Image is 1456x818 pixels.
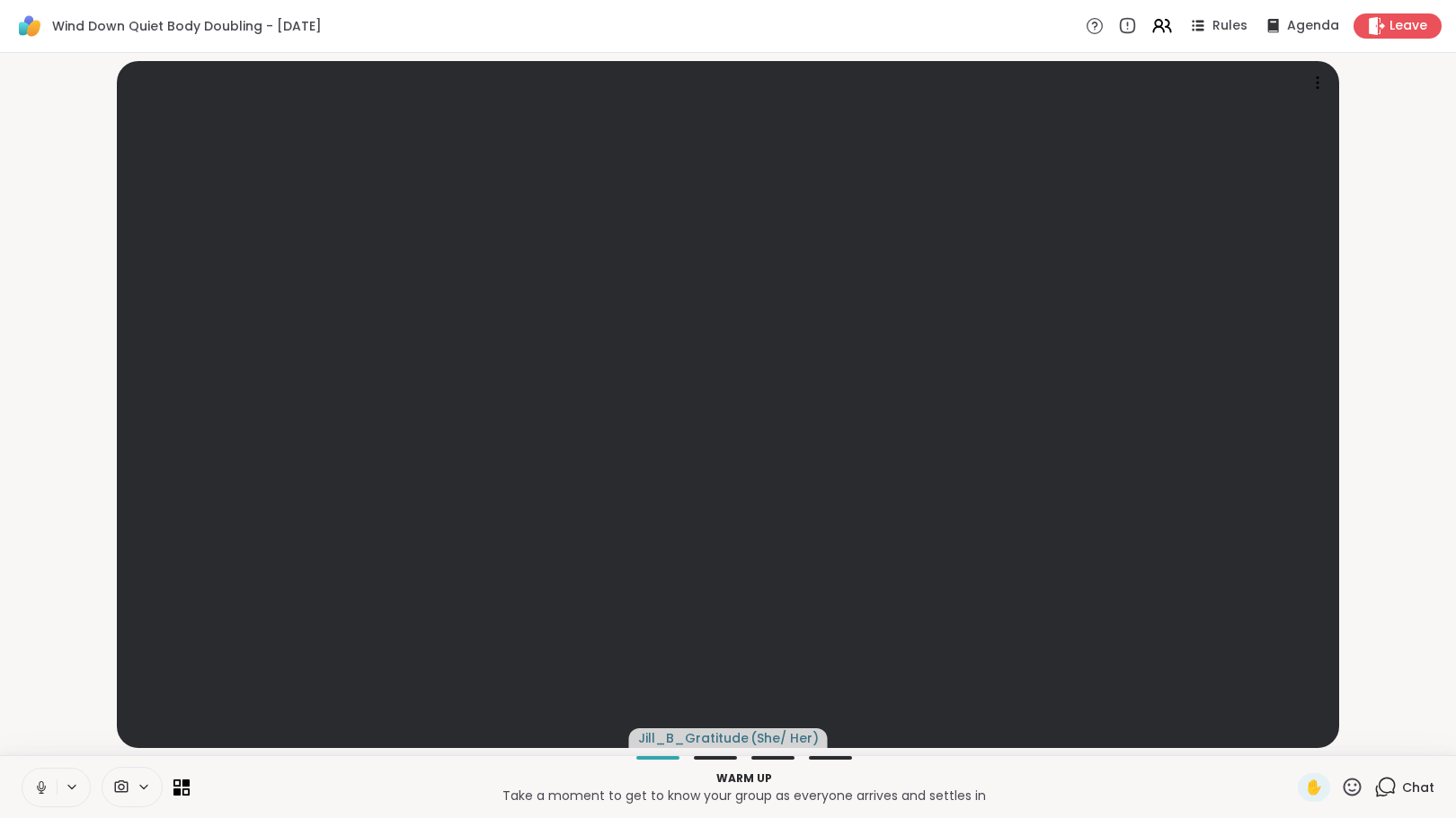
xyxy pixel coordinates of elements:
span: Wind Down Quiet Body Doubling - [DATE] [52,17,322,35]
span: ( She/ Her ) [750,729,819,747]
span: Agenda [1287,17,1339,35]
span: ✋ [1305,777,1323,798]
span: Rules [1212,17,1247,35]
p: Warm up [200,770,1287,787]
span: Leave [1389,17,1427,35]
span: Chat [1402,778,1434,796]
span: Jill_B_Gratitude [638,729,749,747]
img: ShareWell Logomark [14,11,45,41]
p: Take a moment to get to know your group as everyone arrives and settles in [200,787,1287,805]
